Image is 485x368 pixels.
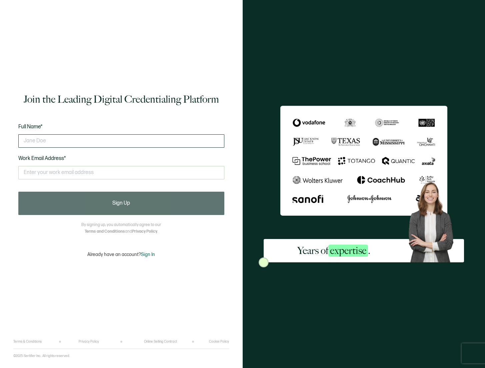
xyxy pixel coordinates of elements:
img: Sertifier Signup [259,257,269,267]
a: Privacy Policy [132,229,157,234]
a: Terms and Conditions [85,229,125,234]
span: Work Email Address* [18,155,66,162]
button: Sign Up [18,192,224,215]
span: Sign In [141,252,155,257]
img: Sertifier Signup - Years of <span class="strong-h">expertise</span>. [280,106,447,216]
input: Enter your work email address [18,166,224,179]
span: Sign Up [112,201,130,206]
p: Already have an account? [87,252,155,257]
a: Cookie Policy [209,340,229,344]
img: Sertifier Signup - Years of <span class="strong-h">expertise</span>. Hero [404,178,464,262]
a: Terms & Conditions [13,340,42,344]
p: ©2025 Sertifier Inc.. All rights reserved. [13,354,70,358]
h2: Years of . [297,244,370,257]
span: Full Name* [18,124,43,130]
input: Jane Doe [18,134,224,148]
span: expertise [328,245,368,257]
h1: Join the Leading Digital Credentialing Platform [24,93,219,106]
a: Privacy Policy [79,340,99,344]
a: Online Selling Contract [144,340,177,344]
p: By signing up, you automatically agree to our and . [81,222,161,235]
